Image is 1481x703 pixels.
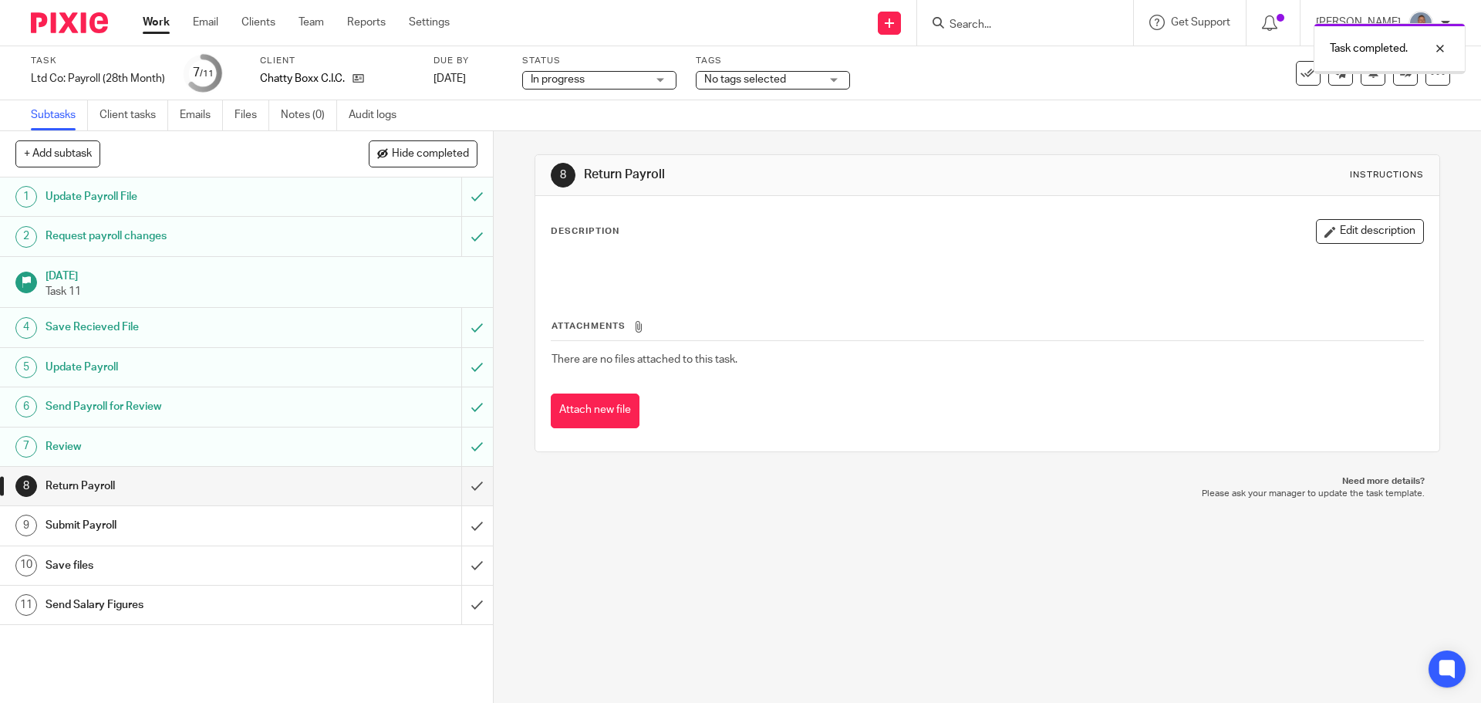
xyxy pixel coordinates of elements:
h1: Save Recieved File [46,316,312,339]
p: Need more details? [550,475,1424,488]
a: Emails [180,100,223,130]
a: Clients [241,15,275,30]
div: 1 [15,186,37,208]
div: Instructions [1350,169,1424,181]
p: Task 11 [46,284,477,299]
div: 8 [551,163,575,188]
h1: Update Payroll File [46,185,312,208]
div: 8 [15,475,37,497]
h1: [DATE] [46,265,477,284]
a: Email [193,15,218,30]
div: 5 [15,357,37,378]
div: 7 [193,64,214,82]
div: 2 [15,226,37,248]
label: Task [31,55,165,67]
div: 10 [15,555,37,576]
img: James%20Headshot.png [1408,11,1433,35]
h1: Request payroll changes [46,225,312,248]
div: 6 [15,396,37,417]
h1: Update Payroll [46,356,312,379]
h1: Review [46,435,312,458]
button: Attach new file [551,394,639,428]
a: Subtasks [31,100,88,130]
label: Tags [696,55,850,67]
span: No tags selected [704,74,786,85]
div: 7 [15,436,37,458]
div: 11 [15,594,37,616]
h1: Return Payroll [584,167,1021,183]
div: Ltd Co: Payroll (28th Month) [31,71,165,86]
p: Task completed. [1330,41,1408,56]
span: Attachments [552,322,626,330]
button: Hide completed [369,140,477,167]
a: Notes (0) [281,100,337,130]
img: Pixie [31,12,108,33]
label: Status [522,55,676,67]
span: In progress [531,74,585,85]
h1: Submit Payroll [46,514,312,537]
span: Hide completed [392,148,469,161]
label: Due by [434,55,503,67]
span: There are no files attached to this task. [552,354,737,365]
label: Client [260,55,414,67]
a: Client tasks [100,100,168,130]
h1: Save files [46,554,312,577]
h1: Return Payroll [46,475,312,498]
h1: Send Payroll for Review [46,395,312,418]
button: Edit description [1316,219,1424,244]
a: Settings [409,15,450,30]
small: /11 [200,69,214,78]
button: + Add subtask [15,140,100,167]
span: [DATE] [434,73,466,84]
div: 4 [15,317,37,339]
div: 9 [15,515,37,536]
p: Chatty Boxx C.I.C. [260,71,345,86]
a: Reports [347,15,386,30]
a: Files [234,100,269,130]
a: Work [143,15,170,30]
a: Audit logs [349,100,408,130]
h1: Send Salary Figures [46,593,312,617]
p: Please ask your manager to update the task template. [550,488,1424,500]
p: Description [551,225,619,238]
a: Team [299,15,324,30]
